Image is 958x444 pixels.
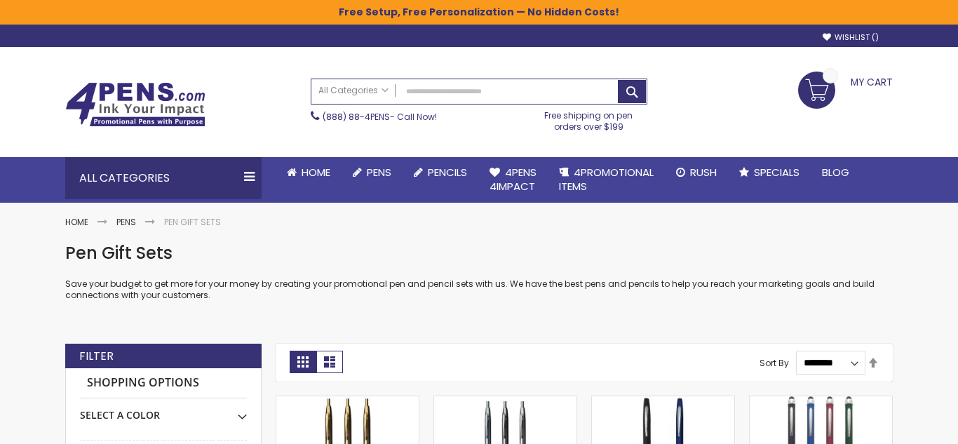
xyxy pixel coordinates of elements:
[665,157,728,188] a: Rush
[65,278,893,301] p: Save your budget to get more for your money by creating your promotional pen and pencil sets with...
[592,396,734,408] a: Hamilton Collection - Custom Garland® USA Made Hefty Chrome Accents Matte Ballpoint Metal Twist Pen
[302,165,330,180] span: Home
[490,165,537,194] span: 4Pens 4impact
[342,157,403,188] a: Pens
[65,216,88,228] a: Home
[403,157,478,188] a: Pencils
[290,351,316,373] strong: Grid
[79,349,114,364] strong: Filter
[760,356,789,368] label: Sort By
[65,82,205,127] img: 4Pens Custom Pens and Promotional Products
[530,105,648,133] div: Free shipping on pen orders over $199
[318,85,389,96] span: All Categories
[434,396,576,408] a: Monument Collection - Garland® Hefty Resin Chrome Retractable Pen
[811,157,861,188] a: Blog
[65,157,262,199] div: All Categories
[80,368,247,398] strong: Shopping Options
[323,111,390,123] a: (888) 88-4PENS
[754,165,800,180] span: Specials
[750,396,892,408] a: Promotional Garland® USA Made Hefty Chrome Accents High Gloss Ballpoint Metal Twist Stylus Pen
[548,157,665,203] a: 4PROMOTIONALITEMS
[690,165,717,180] span: Rush
[276,157,342,188] a: Home
[823,32,879,43] a: Wishlist
[478,157,548,203] a: 4Pens4impact
[428,165,467,180] span: Pencils
[164,216,221,228] strong: Pen Gift Sets
[116,216,136,228] a: Pens
[367,165,391,180] span: Pens
[559,165,654,194] span: 4PROMOTIONAL ITEMS
[323,111,437,123] span: - Call Now!
[728,157,811,188] a: Specials
[311,79,396,102] a: All Categories
[80,398,247,422] div: Select A Color
[65,242,893,264] h1: Pen Gift Sets
[276,396,419,408] a: Monument Collection - Garland® Hefty Resin Gold Retractable Pen
[822,165,849,180] span: Blog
